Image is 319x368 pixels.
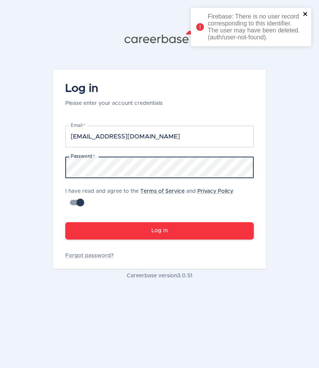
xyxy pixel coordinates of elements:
p: I have read and agree to the and [65,187,254,195]
a: Terms of Service [140,189,185,194]
a: Forgot password? [65,252,254,260]
button: Log In [65,222,254,240]
p: Please enter your account credentials [65,100,163,107]
div: Firebase: There is no user record corresponding to this identifier. The user may have been delete... [208,13,300,41]
label: Email [71,122,85,129]
p: Careerbase version 3.0.51 [53,272,266,280]
h4: Log in [65,82,163,96]
label: Password [71,153,95,160]
button: close [303,11,308,18]
a: Privacy Policy [197,189,233,194]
